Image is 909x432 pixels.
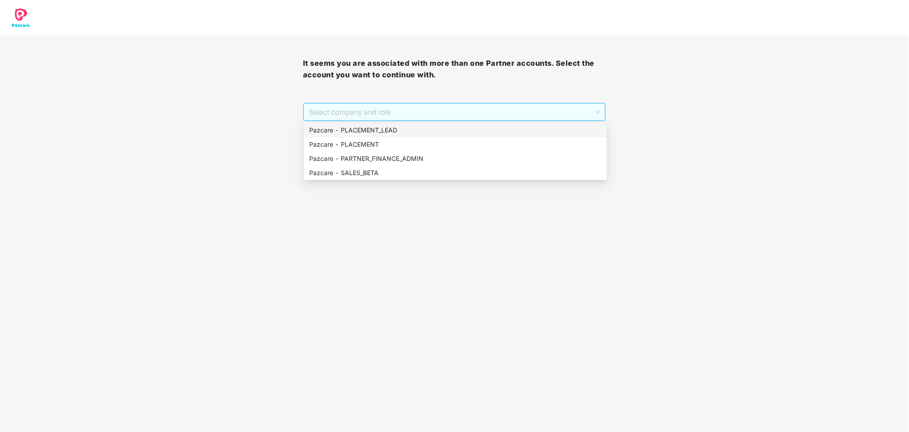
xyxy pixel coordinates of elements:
[309,168,602,178] div: Pazcare - SALES_BETA
[304,123,607,137] div: Pazcare - PLACEMENT_LEAD
[304,166,607,180] div: Pazcare - SALES_BETA
[309,140,602,149] div: Pazcare - PLACEMENT
[309,154,602,164] div: Pazcare - PARTNER_FINANCE_ADMIN
[309,125,602,135] div: Pazcare - PLACEMENT_LEAD
[304,137,607,152] div: Pazcare - PLACEMENT
[303,58,606,80] h3: It seems you are associated with more than one Partner accounts. Select the account you want to c...
[304,152,607,166] div: Pazcare - PARTNER_FINANCE_ADMIN
[309,104,600,120] span: Select company and role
